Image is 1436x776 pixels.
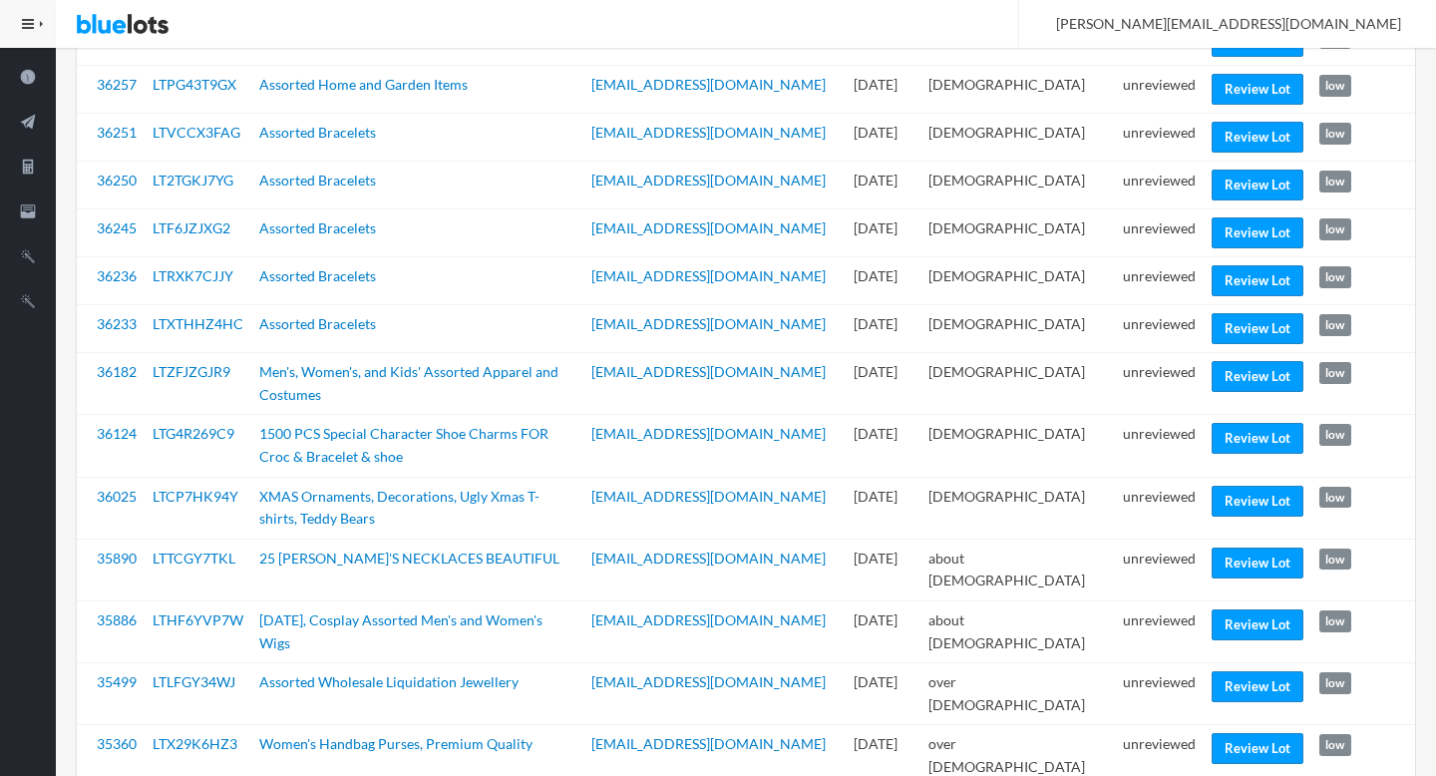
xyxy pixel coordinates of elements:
[153,735,237,752] a: LTX29K6HZ3
[591,425,826,442] a: [EMAIL_ADDRESS][DOMAIN_NAME]
[1212,361,1303,392] a: Review Lot
[846,663,920,725] td: [DATE]
[846,209,920,257] td: [DATE]
[920,305,1115,353] td: [DEMOGRAPHIC_DATA]
[153,172,233,189] a: LT2TGKJ7YG
[1212,486,1303,517] a: Review Lot
[153,124,240,141] a: LTVCCX3FAG
[1319,362,1351,384] span: low
[1319,123,1351,145] span: low
[1115,257,1204,305] td: unreviewed
[920,601,1115,663] td: about [DEMOGRAPHIC_DATA]
[591,219,826,236] a: [EMAIL_ADDRESS][DOMAIN_NAME]
[1212,122,1303,153] a: Review Lot
[1115,66,1204,114] td: unreviewed
[1212,265,1303,296] a: Review Lot
[591,76,826,93] a: [EMAIL_ADDRESS][DOMAIN_NAME]
[97,425,137,442] a: 36124
[97,363,137,380] a: 36182
[259,488,539,528] a: XMAS Ornaments, Decorations, Ugly Xmas T-shirts, Teddy Bears
[1115,353,1204,415] td: unreviewed
[97,315,137,332] a: 36233
[1115,162,1204,209] td: unreviewed
[1212,423,1303,454] a: Review Lot
[97,550,137,567] a: 35890
[591,363,826,380] a: [EMAIL_ADDRESS][DOMAIN_NAME]
[1319,734,1351,756] span: low
[97,76,137,93] a: 36257
[1319,424,1351,446] span: low
[846,162,920,209] td: [DATE]
[591,124,826,141] a: [EMAIL_ADDRESS][DOMAIN_NAME]
[1115,305,1204,353] td: unreviewed
[1212,313,1303,344] a: Review Lot
[591,267,826,284] a: [EMAIL_ADDRESS][DOMAIN_NAME]
[153,267,233,284] a: LTRXK7CJJY
[1212,548,1303,579] a: Review Lot
[920,415,1115,477] td: [DEMOGRAPHIC_DATA]
[846,305,920,353] td: [DATE]
[1319,487,1351,509] span: low
[846,601,920,663] td: [DATE]
[846,114,920,162] td: [DATE]
[97,611,137,628] a: 35886
[153,673,235,690] a: LTLFGY34WJ
[259,315,376,332] a: Assorted Bracelets
[259,267,376,284] a: Assorted Bracelets
[1319,314,1351,336] span: low
[591,611,826,628] a: [EMAIL_ADDRESS][DOMAIN_NAME]
[920,162,1115,209] td: [DEMOGRAPHIC_DATA]
[1319,75,1351,97] span: low
[153,611,243,628] a: LTHF6YVP7W
[259,425,548,465] a: 1500 PCS Special Character Shoe Charms FOR Croc & Bracelet & shoe
[97,488,137,505] a: 36025
[1212,609,1303,640] a: Review Lot
[153,488,238,505] a: LTCP7HK94Y
[259,550,559,567] a: 25 [PERSON_NAME]'S NECKLACES BEAUTIFUL
[591,172,826,189] a: [EMAIL_ADDRESS][DOMAIN_NAME]
[920,477,1115,539] td: [DEMOGRAPHIC_DATA]
[97,735,137,752] a: 35360
[1212,671,1303,702] a: Review Lot
[846,353,920,415] td: [DATE]
[259,673,519,690] a: Assorted Wholesale Liquidation Jewellery
[920,209,1115,257] td: [DEMOGRAPHIC_DATA]
[920,539,1115,600] td: about [DEMOGRAPHIC_DATA]
[97,124,137,141] a: 36251
[97,673,137,690] a: 35499
[1115,663,1204,725] td: unreviewed
[259,76,468,93] a: Assorted Home and Garden Items
[1319,171,1351,193] span: low
[1212,170,1303,200] a: Review Lot
[591,673,826,690] a: [EMAIL_ADDRESS][DOMAIN_NAME]
[259,611,542,651] a: [DATE], Cosplay Assorted Men's and Women's Wigs
[1212,217,1303,248] a: Review Lot
[1115,539,1204,600] td: unreviewed
[259,219,376,236] a: Assorted Bracelets
[153,219,230,236] a: LTF6JZJXG2
[920,257,1115,305] td: [DEMOGRAPHIC_DATA]
[1212,733,1303,764] a: Review Lot
[153,363,230,380] a: LTZFJZGJR9
[153,315,243,332] a: LTXTHHZ4HC
[259,124,376,141] a: Assorted Bracelets
[920,663,1115,725] td: over [DEMOGRAPHIC_DATA]
[846,539,920,600] td: [DATE]
[97,267,137,284] a: 36236
[153,550,235,567] a: LTTCGY7TKL
[1115,415,1204,477] td: unreviewed
[846,415,920,477] td: [DATE]
[1319,610,1351,632] span: low
[259,735,533,752] a: Women's Handbag Purses, Premium Quality
[259,172,376,189] a: Assorted Bracelets
[1115,477,1204,539] td: unreviewed
[920,66,1115,114] td: [DEMOGRAPHIC_DATA]
[1115,209,1204,257] td: unreviewed
[1034,15,1401,32] span: [PERSON_NAME][EMAIL_ADDRESS][DOMAIN_NAME]
[920,353,1115,415] td: [DEMOGRAPHIC_DATA]
[153,76,236,93] a: LTPG43T9GX
[846,66,920,114] td: [DATE]
[259,363,558,403] a: Men's, Women's, and Kids' Assorted Apparel and Costumes
[153,425,234,442] a: LTG4R269C9
[1115,601,1204,663] td: unreviewed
